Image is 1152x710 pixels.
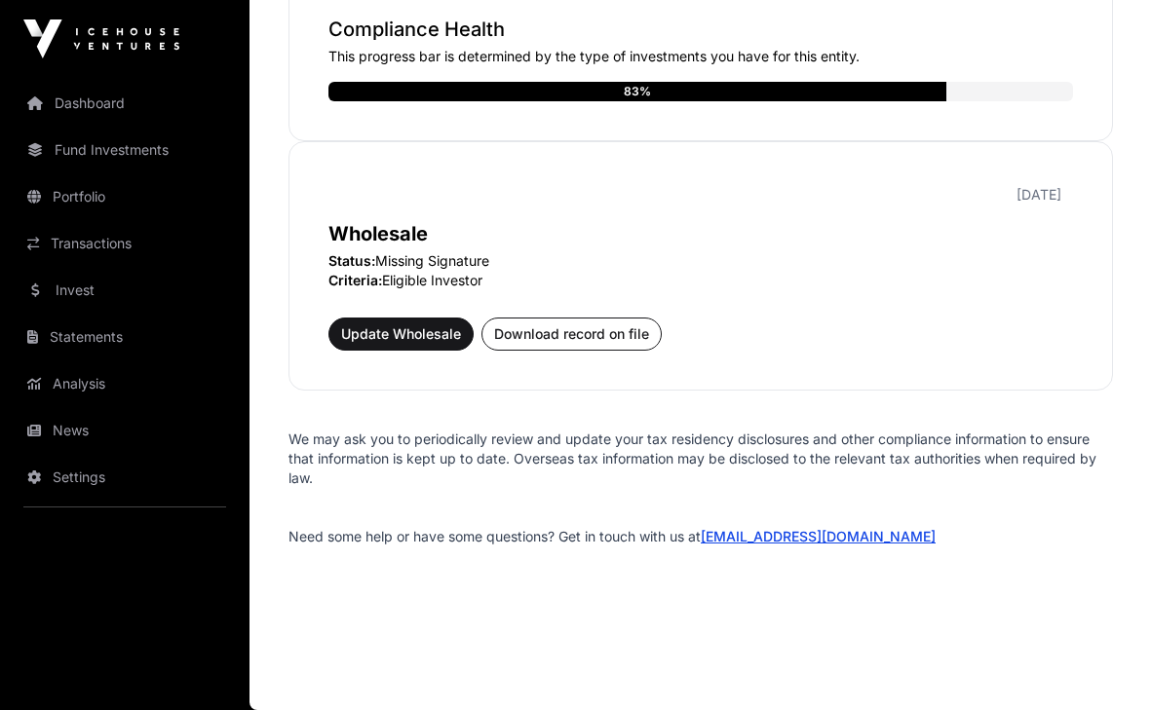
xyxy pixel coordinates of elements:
p: [DATE] [1017,185,1061,205]
button: Update Wholesale [328,318,474,351]
p: This progress bar is determined by the type of investments you have for this entity. [328,47,1073,66]
a: Transactions [16,222,234,265]
p: Compliance Health [328,16,1073,43]
iframe: Chat Widget [1055,617,1152,710]
span: Status: [328,252,375,269]
div: 83% [624,82,651,101]
a: News [16,409,234,452]
a: Invest [16,269,234,312]
p: Missing Signature [328,251,1073,271]
a: Dashboard [16,82,234,125]
p: Eligible Investor [328,271,1073,290]
span: Update Wholesale [341,324,461,344]
span: Criteria: [328,272,382,288]
button: Download record on file [481,318,662,351]
p: Need some help or have some questions? Get in touch with us at [288,527,1113,546]
span: Download record on file [494,324,649,344]
a: Analysis [16,362,234,405]
p: Wholesale [328,220,1073,247]
a: Portfolio [16,175,234,218]
a: [EMAIL_ADDRESS][DOMAIN_NAME] [701,528,936,544]
img: Icehouse Ventures Logo [23,19,179,58]
a: Statements [16,316,234,358]
p: We may ask you to periodically review and update your tax residency disclosures and other complia... [288,430,1113,488]
a: Settings [16,456,234,499]
a: Fund Investments [16,129,234,171]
